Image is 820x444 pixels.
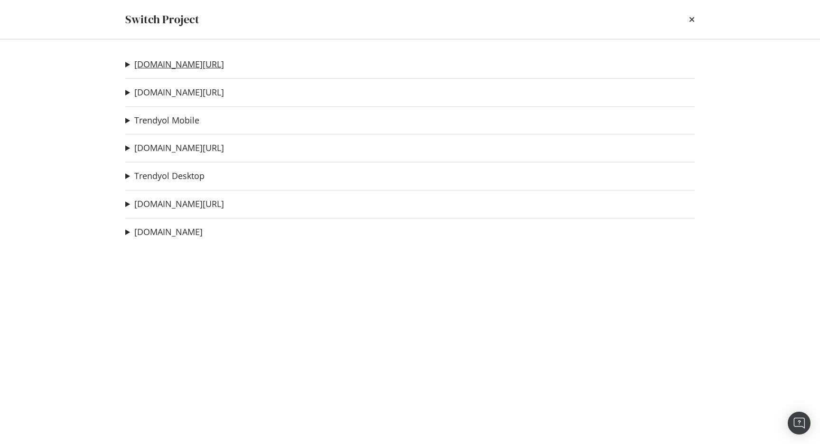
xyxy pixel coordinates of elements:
a: [DOMAIN_NAME][URL] [134,143,224,153]
a: [DOMAIN_NAME] [134,227,203,237]
a: [DOMAIN_NAME][URL] [134,59,224,69]
div: Switch Project [125,11,199,28]
summary: [DOMAIN_NAME][URL] [125,86,224,99]
summary: [DOMAIN_NAME][URL] [125,198,224,210]
summary: [DOMAIN_NAME][URL] [125,142,224,154]
summary: [DOMAIN_NAME] [125,226,203,238]
summary: Trendyol Mobile [125,114,199,127]
a: Trendyol Mobile [134,115,199,125]
summary: Trendyol Desktop [125,170,205,182]
a: Trendyol Desktop [134,171,205,181]
a: [DOMAIN_NAME][URL] [134,87,224,97]
div: Open Intercom Messenger [788,412,811,435]
summary: [DOMAIN_NAME][URL] [125,58,224,71]
div: times [689,11,695,28]
a: [DOMAIN_NAME][URL] [134,199,224,209]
